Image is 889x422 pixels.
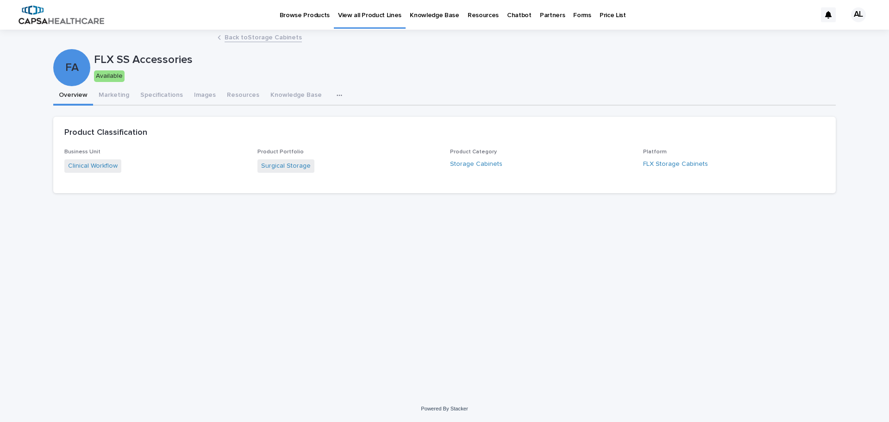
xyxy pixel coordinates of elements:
[53,86,93,106] button: Overview
[851,7,866,22] div: AL
[94,70,125,82] div: Available
[93,86,135,106] button: Marketing
[94,53,832,67] p: FLX SS Accessories
[135,86,188,106] button: Specifications
[19,6,104,24] img: B5p4sRfuTuC72oLToeu7
[64,149,100,155] span: Business Unit
[421,406,468,411] a: Powered By Stacker
[188,86,221,106] button: Images
[261,161,311,171] a: Surgical Storage
[265,86,327,106] button: Knowledge Base
[643,159,708,169] a: FLX Storage Cabinets
[221,86,265,106] button: Resources
[257,149,304,155] span: Product Portfolio
[64,128,147,138] h2: Product Classification
[450,149,497,155] span: Product Category
[643,149,667,155] span: Platform
[68,161,118,171] a: Clinical Workflow
[53,24,90,74] div: FA
[225,31,302,42] a: Back toStorage Cabinets
[450,159,502,169] a: Storage Cabinets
